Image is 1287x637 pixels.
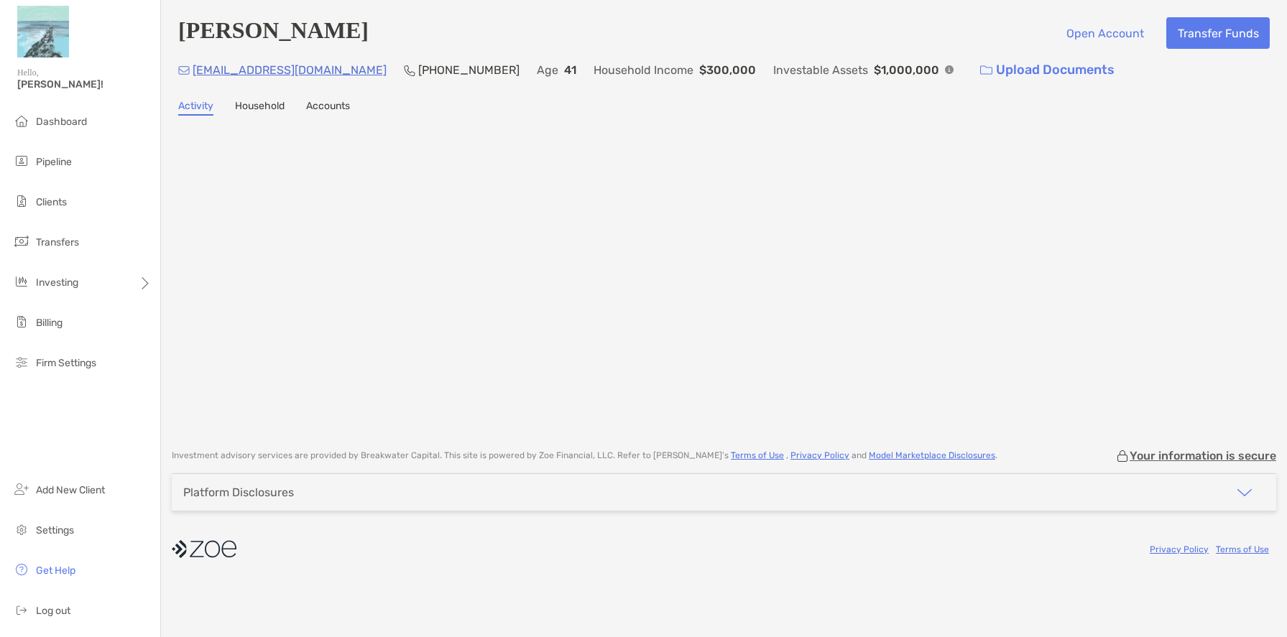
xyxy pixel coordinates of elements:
img: dashboard icon [13,112,30,129]
img: Zoe Logo [17,6,69,57]
span: Transfers [36,236,79,248]
h4: [PERSON_NAME] [178,17,369,49]
a: Model Marketplace Disclosures [869,450,995,460]
a: Accounts [306,100,350,116]
a: Upload Documents [971,55,1124,85]
img: transfers icon [13,233,30,250]
span: [PERSON_NAME]! [17,78,152,90]
button: Transfer Funds [1166,17,1270,49]
p: Your information is secure [1130,449,1276,462]
p: [PHONE_NUMBER] [418,61,520,79]
span: Clients [36,196,67,208]
span: Log out [36,605,70,617]
p: $300,000 [699,61,756,79]
img: Phone Icon [404,65,415,76]
img: Email Icon [178,66,190,75]
img: clients icon [13,192,30,210]
a: Terms of Use [731,450,784,460]
img: investing icon [13,273,30,290]
span: Firm Settings [36,357,96,369]
p: Household Income [594,61,693,79]
a: Privacy Policy [790,450,849,460]
a: Terms of Use [1216,544,1269,554]
p: Age [537,61,558,79]
img: add_new_client icon [13,480,30,498]
span: Add New Client [36,484,105,496]
img: logout icon [13,601,30,618]
p: Investable Assets [773,61,868,79]
span: Investing [36,276,78,289]
button: Open Account [1055,17,1155,49]
img: billing icon [13,313,30,330]
a: Household [235,100,285,116]
img: firm-settings icon [13,353,30,371]
span: Settings [36,524,74,536]
div: Platform Disclosures [183,485,294,499]
p: $1,000,000 [874,61,939,79]
span: Get Help [36,564,75,577]
img: pipeline icon [13,152,30,169]
p: Investment advisory services are provided by Breakwater Capital . This site is powered by Zoe Fin... [172,450,997,461]
img: button icon [980,65,992,75]
p: 41 [564,61,576,79]
img: settings icon [13,521,30,538]
span: Pipeline [36,156,72,168]
a: Activity [178,100,213,116]
span: Billing [36,317,63,329]
img: get-help icon [13,561,30,578]
a: Privacy Policy [1150,544,1209,554]
img: Info Icon [945,65,954,74]
span: Dashboard [36,116,87,128]
p: [EMAIL_ADDRESS][DOMAIN_NAME] [193,61,387,79]
img: icon arrow [1236,484,1253,501]
img: company logo [172,533,236,565]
